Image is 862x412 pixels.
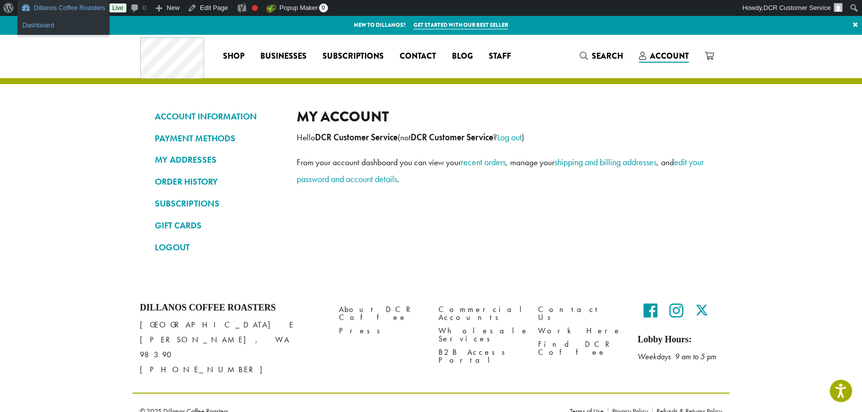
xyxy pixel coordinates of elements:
ul: Dillanos Coffee Roasters [17,16,109,35]
span: Subscriptions [323,50,384,63]
a: GIFT CARDS [155,217,282,234]
p: [GEOGRAPHIC_DATA] E [PERSON_NAME], WA 98390 [PHONE_NUMBER] [140,317,324,377]
p: Hello (not ? ) [297,129,707,146]
span: Contact [400,50,436,63]
span: Staff [489,50,511,63]
a: recent orders [461,156,506,168]
span: DCR Customer Service [763,4,831,11]
h2: My account [297,108,707,125]
strong: DCR Customer Service [411,132,493,143]
p: From your account dashboard you can view your , manage your , and . [297,154,707,188]
a: B2B Access Portal [438,346,523,367]
a: LOGOUT [155,239,282,256]
a: About DCR Coffee [339,303,424,324]
nav: Account pages [155,108,282,264]
em: Weekdays 9 am to 5 pm [638,351,716,362]
h4: Dillanos Coffee Roasters [140,303,324,313]
a: Staff [481,48,519,64]
div: Focus keyphrase not set [252,5,258,11]
a: Commercial Accounts [438,303,523,324]
strong: DCR Customer Service [315,132,398,143]
a: Live [109,3,126,12]
a: Wholesale Services [438,324,523,346]
span: Shop [223,50,244,63]
span: Businesses [260,50,307,63]
a: shipping and billing addresses [554,156,656,168]
h5: Lobby Hours: [638,334,722,345]
a: Dashboard [17,19,109,32]
span: Blog [452,50,473,63]
a: Get started with our best seller [414,21,508,29]
a: Work Here [538,324,623,338]
a: MY ADDRESSES [155,151,282,168]
span: Search [592,50,623,62]
a: SUBSCRIPTIONS [155,195,282,212]
a: Log out [497,131,522,143]
span: Account [650,50,689,62]
a: × [849,16,862,34]
a: PAYMENT METHODS [155,130,282,147]
a: ACCOUNT INFORMATION [155,108,282,125]
a: Contact Us [538,303,623,324]
a: Find DCR Coffee [538,338,623,359]
a: Search [572,48,631,64]
a: Press [339,324,424,338]
span: 0 [319,3,328,12]
a: Shop [215,48,252,64]
a: ORDER HISTORY [155,173,282,190]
